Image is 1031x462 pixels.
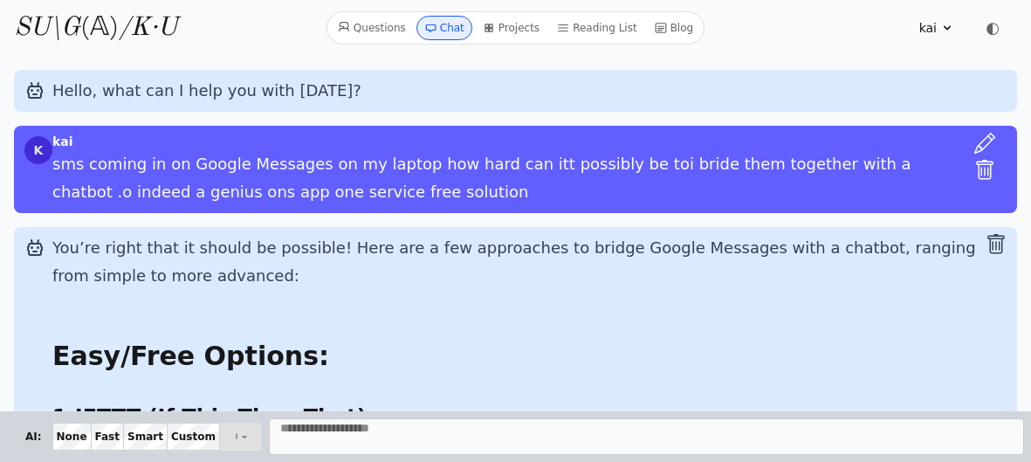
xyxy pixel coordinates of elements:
i: SU\G [14,15,80,41]
button: ◐ [975,10,1010,45]
input: Fast [91,423,124,451]
strong: IFTTT (If This Then That) [75,405,367,430]
a: Projects [476,16,546,40]
a: Blog [648,16,701,40]
a: SU\G(𝔸)/K·U [14,12,177,44]
div: sms coming in on Google Messages on my laptop how hard can itt possibly be toi bride them togethe... [52,150,974,206]
summary: kai [919,19,954,37]
div: kai [52,133,974,150]
span: kai [919,19,937,37]
h3: 1. [52,402,986,433]
h2: Easy/Free Options: [52,339,986,374]
p: Hello, what can I help you with [DATE]? [52,77,361,105]
div: K [24,136,52,164]
span: AI: [14,423,53,451]
textarea: Message [269,418,1024,455]
input: Smart [123,423,168,451]
a: Reading List [550,16,644,40]
i: /K·U [119,15,177,41]
a: Questions [331,16,413,40]
a: Chat [416,16,472,40]
span: ◐ [986,20,1000,36]
input: Custom [167,423,220,451]
input: None [52,423,92,451]
p: You’re right that it should be possible! Here are a few approaches to bridge Google Messages with... [52,234,986,290]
